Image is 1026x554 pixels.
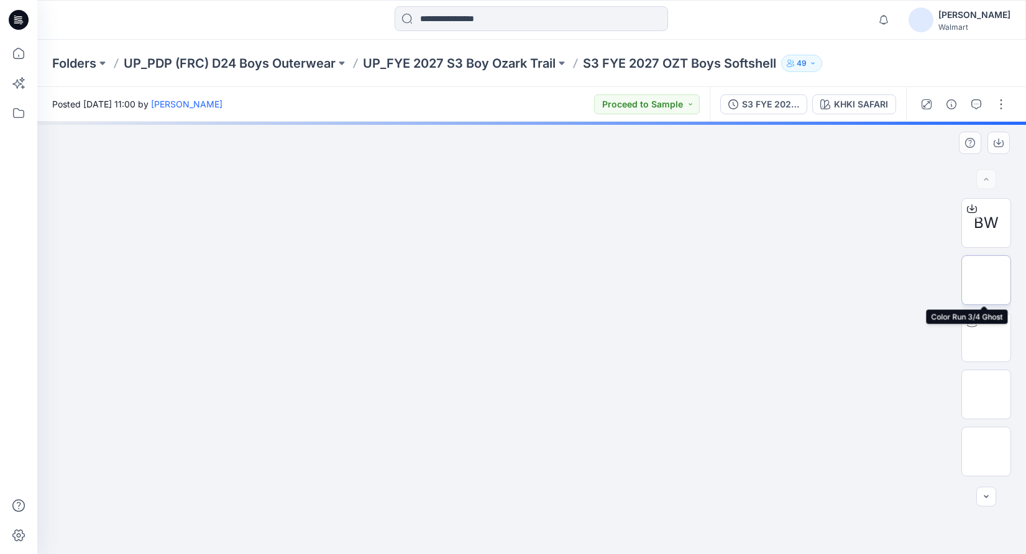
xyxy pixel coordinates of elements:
a: [PERSON_NAME] [151,99,222,109]
a: Folders [52,55,96,72]
p: S3 FYE 2027 OZT Boys Softshell [583,55,776,72]
a: UP_PDP (FRC) D24 Boys Outerwear [124,55,336,72]
div: S3 FYE 2027 OZT Boys Softshell [742,98,799,111]
button: 49 [781,55,822,72]
div: KHKI SAFARI [834,98,888,111]
img: avatar [909,7,933,32]
span: Posted [DATE] 11:00 by [52,98,222,111]
a: UP_FYE 2027 S3 Boy Ozark Trail [363,55,556,72]
button: Details [941,94,961,114]
div: Walmart [938,22,1010,32]
p: 49 [797,57,807,70]
div: [PERSON_NAME] [938,7,1010,22]
button: KHKI SAFARI [812,94,896,114]
span: BW [974,212,999,234]
button: S3 FYE 2027 OZT Boys Softshell [720,94,807,114]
